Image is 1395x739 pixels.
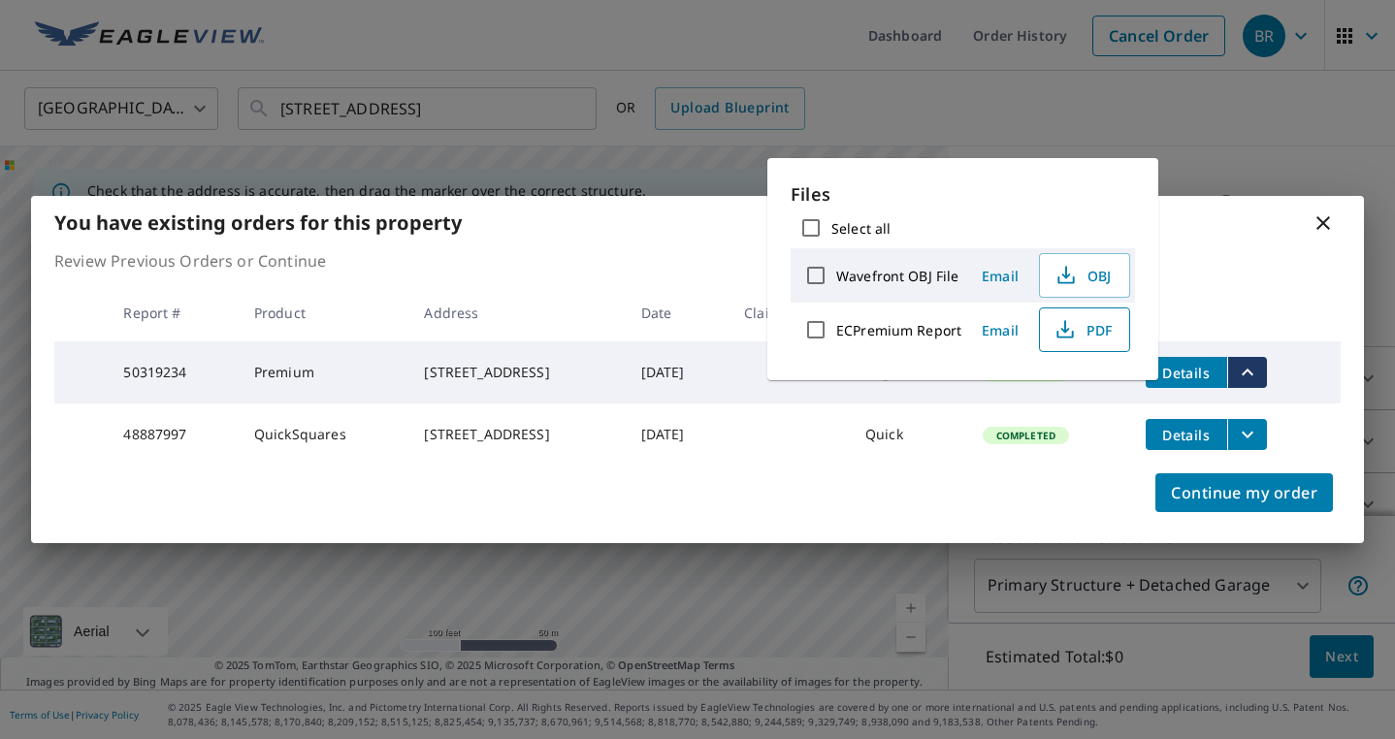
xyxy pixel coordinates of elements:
[1157,364,1216,382] span: Details
[985,429,1067,442] span: Completed
[54,249,1341,273] p: Review Previous Orders or Continue
[1146,419,1227,450] button: detailsBtn-48887997
[626,341,729,403] td: [DATE]
[1039,307,1130,352] button: PDF
[791,181,1135,208] p: Files
[969,315,1031,345] button: Email
[1052,264,1114,287] span: OBJ
[1039,253,1130,298] button: OBJ
[626,284,729,341] th: Date
[836,321,961,339] label: ECPremium Report
[108,403,239,466] td: 48887997
[836,267,958,285] label: Wavefront OBJ File
[239,284,409,341] th: Product
[1171,479,1317,506] span: Continue my order
[977,321,1023,339] span: Email
[1146,357,1227,388] button: detailsBtn-50319234
[54,209,462,236] b: You have existing orders for this property
[729,284,850,341] th: Claim ID
[1227,357,1267,388] button: filesDropdownBtn-50319234
[408,284,625,341] th: Address
[850,403,967,466] td: Quick
[977,267,1023,285] span: Email
[108,284,239,341] th: Report #
[1052,318,1114,341] span: PDF
[1157,426,1216,444] span: Details
[424,425,609,444] div: [STREET_ADDRESS]
[108,341,239,403] td: 50319234
[969,261,1031,291] button: Email
[1227,419,1267,450] button: filesDropdownBtn-48887997
[831,219,891,238] label: Select all
[424,363,609,382] div: [STREET_ADDRESS]
[1155,473,1333,512] button: Continue my order
[239,341,409,403] td: Premium
[239,403,409,466] td: QuickSquares
[626,403,729,466] td: [DATE]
